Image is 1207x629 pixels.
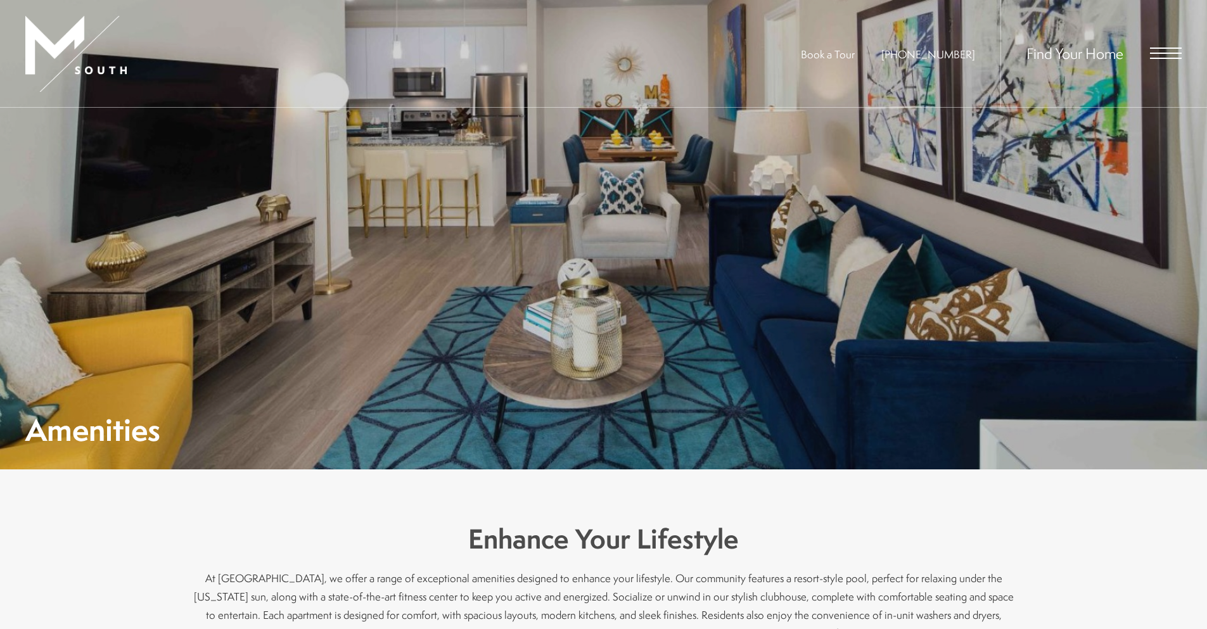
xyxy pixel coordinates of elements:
[1026,43,1123,63] a: Find Your Home
[25,16,127,92] img: MSouth
[25,416,160,444] h1: Amenities
[192,520,1016,558] h3: Enhance Your Lifestyle
[1150,48,1182,59] button: Open Menu
[801,47,855,61] a: Book a Tour
[881,47,975,61] a: Call Us at 813-570-8014
[881,47,975,61] span: [PHONE_NUMBER]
